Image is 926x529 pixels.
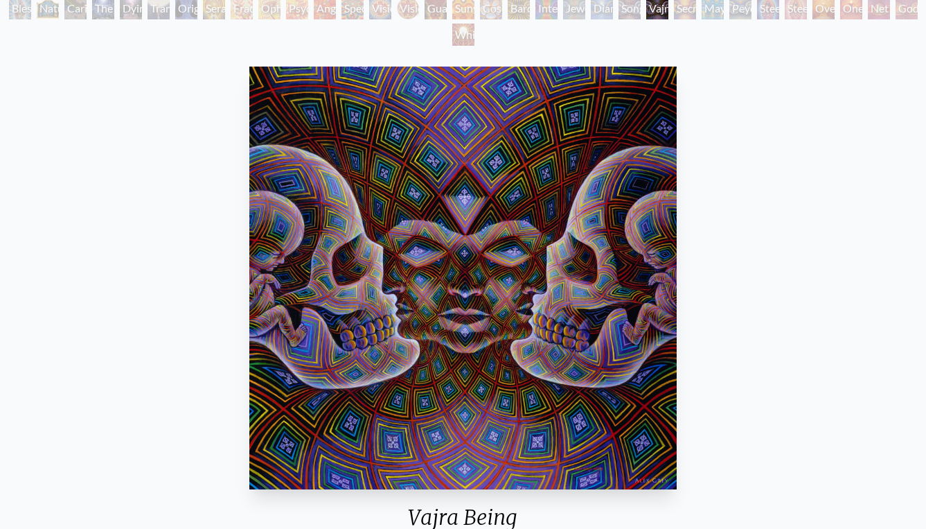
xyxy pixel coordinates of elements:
[249,67,677,489] img: Vajra-Being-2005-Alex-Grey-watermarked.jpg
[452,24,474,46] div: White Light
